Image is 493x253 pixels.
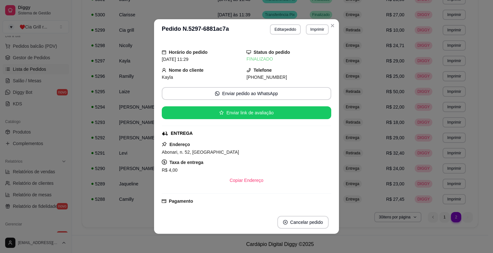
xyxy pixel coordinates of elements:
button: Editarpedido [270,24,300,35]
div: FINALIZADO [246,56,331,62]
strong: Nome do cliente [169,68,203,73]
span: phone [246,68,251,72]
span: user [162,68,166,72]
button: starEnviar link de avaliação [162,106,331,119]
span: star [219,110,224,115]
span: desktop [246,50,251,54]
strong: Status do pedido [254,50,290,55]
span: close-circle [283,220,288,224]
button: Close [327,20,338,31]
span: credit-card [162,199,166,203]
strong: Horário do pedido [169,50,208,55]
span: [PHONE_NUMBER] [246,75,287,80]
div: ENTREGA [171,130,193,137]
span: whats-app [215,91,220,96]
strong: Telefone [254,68,272,73]
span: [DATE] 11:29 [162,57,188,62]
strong: Taxa de entrega [169,160,203,165]
span: calendar [162,50,166,54]
span: Kayla [162,75,173,80]
h3: Pedido N. 5297-6881ac7a [162,24,229,35]
span: dollar [162,159,167,165]
span: pushpin [162,142,167,147]
span: R$ 4,00 [162,167,177,173]
span: Abonari, n. 52, [GEOGRAPHIC_DATA] [162,150,239,155]
button: whats-appEnviar pedido ao WhatsApp [162,87,331,100]
strong: Endereço [169,142,190,147]
button: close-circleCancelar pedido [277,216,329,229]
strong: Pagamento [169,199,193,204]
button: Copiar Endereço [224,174,268,187]
button: Imprimir [306,24,329,35]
